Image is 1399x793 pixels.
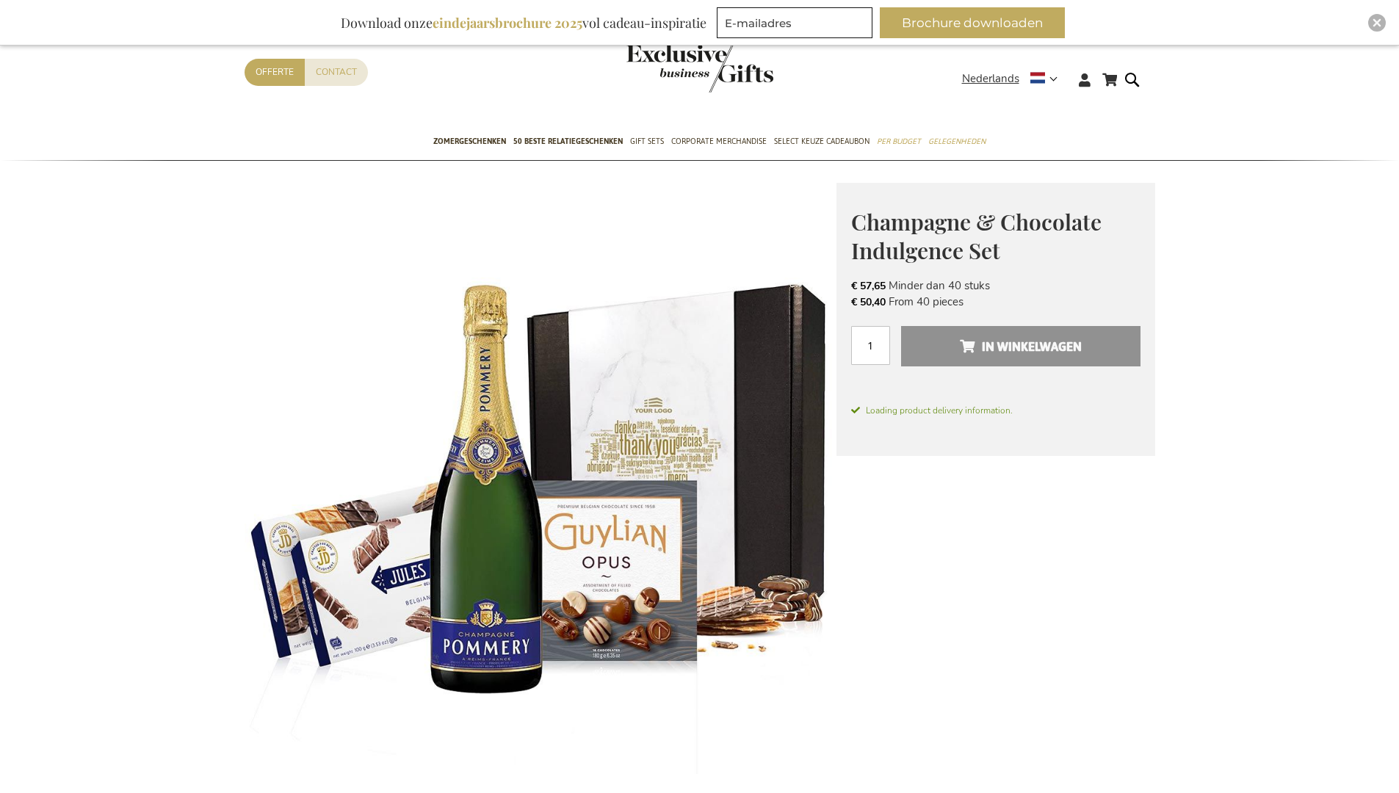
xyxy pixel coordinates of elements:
span: Nederlands [962,70,1019,87]
img: Exclusive Business gifts logo [626,44,773,93]
span: Gelegenheden [928,134,986,149]
a: 50 beste relatiegeschenken [513,124,623,161]
span: € 57,65 [851,279,886,293]
a: Offerte [245,59,305,86]
a: Contact [305,59,368,86]
span: € 50,40 [851,295,886,309]
span: Select Keuze Cadeaubon [774,134,870,149]
form: marketing offers and promotions [717,7,877,43]
b: eindejaarsbrochure 2025 [433,14,582,32]
button: Brochure downloaden [880,7,1065,38]
div: Close [1368,14,1386,32]
span: Zomergeschenken [433,134,506,149]
span: Gift Sets [630,134,664,149]
a: Per Budget [877,124,921,161]
img: Close [1373,18,1381,27]
a: Zomergeschenken [433,124,506,161]
span: 50 beste relatiegeschenken [513,134,623,149]
span: Corporate Merchandise [671,134,767,149]
span: Per Budget [877,134,921,149]
img: Champagne & Chocolate Indulgence Set [245,183,836,774]
span: Loading product delivery information. [851,404,1140,417]
input: E-mailadres [717,7,872,38]
input: Aantal [851,326,890,365]
a: Corporate Merchandise [671,124,767,161]
span: Champagne & Chocolate Indulgence Set [851,207,1102,265]
div: Download onze vol cadeau-inspiratie [334,7,713,38]
a: Gelegenheden [928,124,986,161]
li: Minder dan 40 stuks [851,278,1140,294]
a: Select Keuze Cadeaubon [774,124,870,161]
li: From 40 pieces [851,294,1140,310]
a: store logo [626,44,700,93]
a: Gift Sets [630,124,664,161]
